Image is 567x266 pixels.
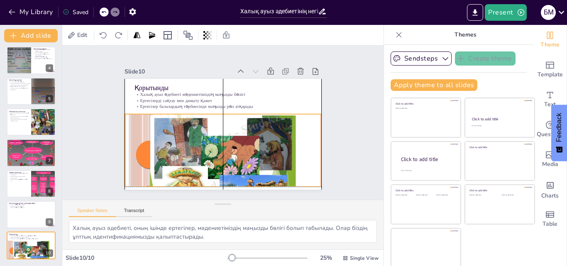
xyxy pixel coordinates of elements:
p: Қорытынды [9,233,53,235]
button: Export to PowerPoint [467,4,483,21]
p: Хайуанаттар ертегілері жануарлардың әрекеттері [9,112,29,115]
button: Apply theme to all slides [391,79,477,91]
div: 7 [7,139,56,166]
div: 4 [46,64,53,72]
div: Click to add text [396,107,455,110]
p: Тарихи ертегілер [9,171,29,173]
p: Халық ауыз әдебиеті мәдениетіміздің маңызды бөлігі [159,51,315,145]
p: Ертегілер балалардың тәрбиесінде маңызды рөл атқарады [153,62,309,156]
div: Saved [63,8,88,16]
div: Slide 10 [161,26,258,86]
p: Адамгершілік ертегілері балалардың санасын қалыптастырады [9,146,53,148]
span: Table [543,220,557,229]
button: Sendsteps [391,51,452,66]
span: Position [183,30,193,40]
p: баяндайды [9,89,41,90]
span: Media [542,160,558,169]
div: Change the overall theme [533,25,567,55]
p: Ертегілер көңіл көтеру құралы [9,204,53,205]
textarea: Халық ауыз әдебиеті, оның ішінде ертегілер, мәдениетіміздің маңызды бөлігі болып табылады. Олар б... [69,220,377,243]
div: 5 [46,95,53,102]
p: Хайуанаттар ертегілері жануарлар туралы [9,83,41,84]
p: Ертегінің маңызы [34,48,53,50]
div: 8 [7,170,56,198]
div: 4 [7,46,56,74]
p: Хайуанаттар ертегілері [9,110,29,113]
div: 8 [46,188,53,195]
p: Ертегілер үш түрге бөлінеді [9,81,41,83]
p: Ертегілер балаларға моральдық сабақтар береді [34,49,53,52]
div: 9 [46,218,53,226]
div: Click to add title [396,189,455,192]
button: Feedback - Show survey [551,105,567,161]
div: 10 [7,232,56,259]
p: Адамгершілік ертегілері өмірдің қиындықтарын жеңуге көмектеседі [9,145,53,146]
div: Click to add title [396,102,455,105]
p: Хайуанаттар ертегілері моральдық сабақтар береді [9,119,29,122]
p: Ертегілер қиялды дамытады [34,52,53,54]
div: Add ready made slides [533,55,567,85]
button: Б М [541,4,556,21]
button: Speaker Notes [69,208,116,217]
div: Get real-time input from your audience [533,115,567,144]
span: Edit [76,31,89,39]
div: 6 [7,108,56,136]
div: Add text boxes [533,85,567,115]
span: Single View [350,255,379,261]
p: Ертегілер балалардың тәрбиесінде маңызды рөл атқарады [9,238,53,239]
div: Click to add text [396,194,414,196]
div: Add a table [533,204,567,234]
button: Add slide [4,29,58,42]
div: Click to add text [416,194,435,196]
p: Themes [406,25,525,45]
p: Халық ауыз әдебиеті мәдениетіміздің маңызды бөлігі [9,235,53,237]
input: Insert title [240,5,318,17]
p: Ертегінің түрлері [9,78,41,81]
div: Б М [541,5,556,20]
div: Layout [161,29,174,42]
p: Ертегілерді сақтау мен дамыту қажет [9,236,53,238]
div: Slide 10 / 10 [66,254,228,262]
div: Click to add title [469,189,529,192]
button: Transcript [116,208,153,217]
div: Click to add title [401,156,454,163]
button: Create theme [455,51,516,66]
div: Click to add title [469,145,529,149]
div: 5 [7,78,56,105]
p: Ертегілер тәрбиелік мәні зор [9,207,53,209]
span: Template [538,70,563,79]
p: Адамгершілік ертегілері моральдық [9,84,41,86]
button: Present [485,4,526,21]
div: Click to add title [472,117,527,122]
span: Charts [541,191,559,200]
p: Адамгершілік ертегілері [9,140,53,143]
p: Ертегілер ұлттық мәдениетті таныстырады [34,54,53,56]
p: Хайуанаттар ертегілері балалардың қиялын дамытады [9,115,29,118]
div: Click to add body [401,170,453,172]
p: [PERSON_NAME] өмірдің қиындықтарын жеңуге көмектеседі [34,56,53,59]
div: Click to add text [469,194,496,196]
div: Click to add text [436,194,455,196]
p: Ертегілерді сақтау мен дамыту қажет [156,56,312,150]
p: Тарихи ертегілер патриотизмді насихаттайды [9,176,29,178]
p: құндылықтарды насихаттайды [9,85,41,87]
span: Feedback [555,113,563,142]
span: Questions [537,130,564,139]
div: Add images, graphics, shapes or video [533,144,567,174]
div: Add charts and graphs [533,174,567,204]
span: Text [544,100,556,109]
p: Ертегілердің қазіргі замандағы рөлі [9,202,53,205]
div: 7 [46,157,53,164]
p: Тарихи ертегілердің тәрбиелік мәні зор [9,178,29,181]
p: Қорытынды [161,44,319,141]
div: 6 [46,126,53,133]
p: Адамгершілік ертегілері моральдық құндылықтарды насихаттайды [9,143,53,145]
p: Тарихи ертегілер халықтың тарихын баяндайды [9,173,29,176]
p: Ертегілер білім алу құралы [9,205,53,207]
span: Theme [540,40,560,49]
button: My Library [6,5,56,19]
div: 9 [7,201,56,228]
div: Click to add text [502,194,528,196]
div: 25 % [316,254,336,262]
div: Click to add text [472,125,527,127]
